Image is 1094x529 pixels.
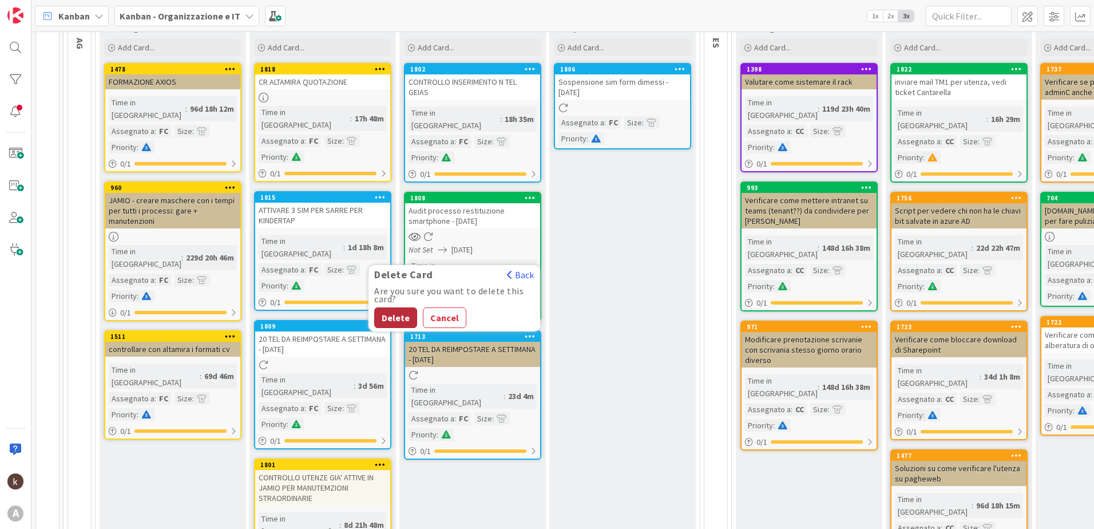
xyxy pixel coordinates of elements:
[368,269,439,281] span: Delete Card
[895,235,972,260] div: Time in [GEOGRAPHIC_DATA]
[200,370,201,382] span: :
[105,331,240,342] div: 1511
[891,322,1026,332] div: 1723
[897,65,1026,73] div: 1822
[342,263,344,276] span: :
[810,264,828,277] div: Size
[120,158,131,170] span: 0 / 1
[828,403,830,416] span: :
[942,135,957,148] div: CC
[270,168,281,180] span: 0 / 1
[201,370,237,382] div: 69d 46m
[492,412,494,425] span: :
[255,321,390,331] div: 1809
[259,235,343,260] div: Time in [GEOGRAPHIC_DATA]
[1045,388,1091,401] div: Assegnato a
[558,116,604,129] div: Assegnato a
[1045,274,1091,286] div: Assegnato a
[410,65,540,73] div: 1802
[437,151,438,164] span: :
[109,96,185,121] div: Time in [GEOGRAPHIC_DATA]
[105,306,240,320] div: 0/1
[409,259,504,285] div: Time in [GEOGRAPHIC_DATA]
[405,64,540,74] div: 1802
[897,194,1026,202] div: 1756
[818,242,819,254] span: :
[942,393,957,405] div: CC
[437,428,438,441] span: :
[554,63,691,149] a: 1806Sospensione sim form dimessi - [DATE]Assegnato a:FCSize:Priority:
[7,7,23,23] img: Visit kanbanzone.com
[409,151,437,164] div: Priority
[175,392,192,405] div: Size
[891,74,1026,100] div: inviare mail TM1 per utenza, vedi ticket Cantarella
[324,135,342,147] div: Size
[742,193,877,228] div: Verificare come mettere intranet su teams (tenant??) da condividere per [PERSON_NAME]
[109,274,154,286] div: Assegnato a
[895,393,941,405] div: Assegnato a
[906,426,917,438] span: 0 / 1
[1091,388,1092,401] span: :
[342,402,344,414] span: :
[745,141,773,153] div: Priority
[109,392,154,405] div: Assegnato a
[895,364,980,389] div: Time in [GEOGRAPHIC_DATA]
[745,419,773,432] div: Priority
[904,42,941,53] span: Add Card...
[895,106,986,132] div: Time in [GEOGRAPHIC_DATA]
[185,102,187,115] span: :
[818,102,819,115] span: :
[183,251,237,264] div: 229d 20h 46m
[810,125,828,137] div: Size
[891,451,1026,461] div: 1477
[110,184,240,192] div: 960
[259,151,287,163] div: Priority
[986,113,988,125] span: :
[745,125,791,137] div: Assegnato a
[897,452,1026,460] div: 1477
[742,435,877,449] div: 0/1
[1045,404,1073,417] div: Priority
[105,424,240,439] div: 0/1
[110,333,240,341] div: 1511
[568,42,604,53] span: Add Card...
[906,297,917,309] span: 0 / 1
[747,323,877,331] div: 971
[343,241,345,254] span: :
[260,322,390,330] div: 1809
[404,192,541,321] a: 1808Audit processo restituzione smartphone - [DATE]Not Set[DATE]Time in [GEOGRAPHIC_DATA]:3d 56mA...
[745,374,818,400] div: Time in [GEOGRAPHIC_DATA]
[259,135,304,147] div: Assegnato a
[926,6,1012,26] input: Quick Filter...
[192,392,194,405] span: :
[255,64,390,74] div: 1818
[604,116,606,129] span: :
[118,42,154,53] span: Add Card...
[270,435,281,447] span: 0 / 1
[255,331,390,357] div: 20 TEL DA REIMPOSTARE A SETTIMANA - [DATE]
[454,412,456,425] span: :
[456,412,471,425] div: FC
[409,384,504,409] div: Time in [GEOGRAPHIC_DATA]
[586,132,588,145] span: :
[1073,290,1075,302] span: :
[1091,135,1092,148] span: :
[409,428,437,441] div: Priority
[978,393,980,405] span: :
[978,264,980,277] span: :
[404,63,541,183] a: 1802CONTROLLO INSERIMENTO N TEL GEIASTime in [GEOGRAPHIC_DATA]:18h 35mAssegnato a:FCSize:Priority...
[109,141,137,153] div: Priority
[890,321,1028,440] a: 1723Verificare come bloccare download di SharepointTime in [GEOGRAPHIC_DATA]:34d 1h 8mAssegnato a...
[810,403,828,416] div: Size
[923,151,925,164] span: :
[342,135,344,147] span: :
[255,460,390,506] div: 1801CONTROLLO UTENZE GIA' ATTIVE IN JAMIO PER MANUTEMZIONI STRAORDINARIE
[978,135,980,148] span: :
[259,402,304,414] div: Assegnato a
[819,381,873,393] div: 148d 16h 38m
[742,183,877,193] div: 993
[988,113,1023,125] div: 16h 29m
[942,264,957,277] div: CC
[773,419,775,432] span: :
[742,332,877,368] div: Modificare prenotazione scrivanie con scrivania stesso giorno orario diverso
